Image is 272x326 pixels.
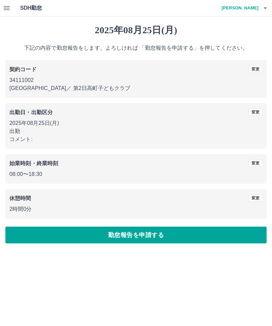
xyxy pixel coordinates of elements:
p: [GEOGRAPHIC_DATA] ／ 第2日高町子どもクラブ [9,84,263,92]
b: 休憩時間 [9,195,31,201]
p: 出勤 [9,127,263,135]
button: 勤怠報告を申請する [5,227,267,243]
p: コメント: [9,135,263,143]
p: 2025年08月25日(月) [9,119,263,127]
b: 契約コード [9,66,37,72]
p: 2時間0分 [9,205,263,213]
h1: 2025年08月25日(月) [5,25,267,36]
button: 変更 [248,108,263,116]
button: 変更 [248,194,263,202]
b: 出勤日・出勤区分 [9,109,53,115]
p: 08:00 〜 18:30 [9,170,263,178]
b: 始業時刻・終業時刻 [9,160,58,166]
button: 変更 [248,65,263,73]
p: 下記の内容で勤怠報告をします。よろしければ 「勤怠報告を申請する」を押してください。 [5,44,267,52]
button: 変更 [248,159,263,167]
p: 34111002 [9,76,263,84]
